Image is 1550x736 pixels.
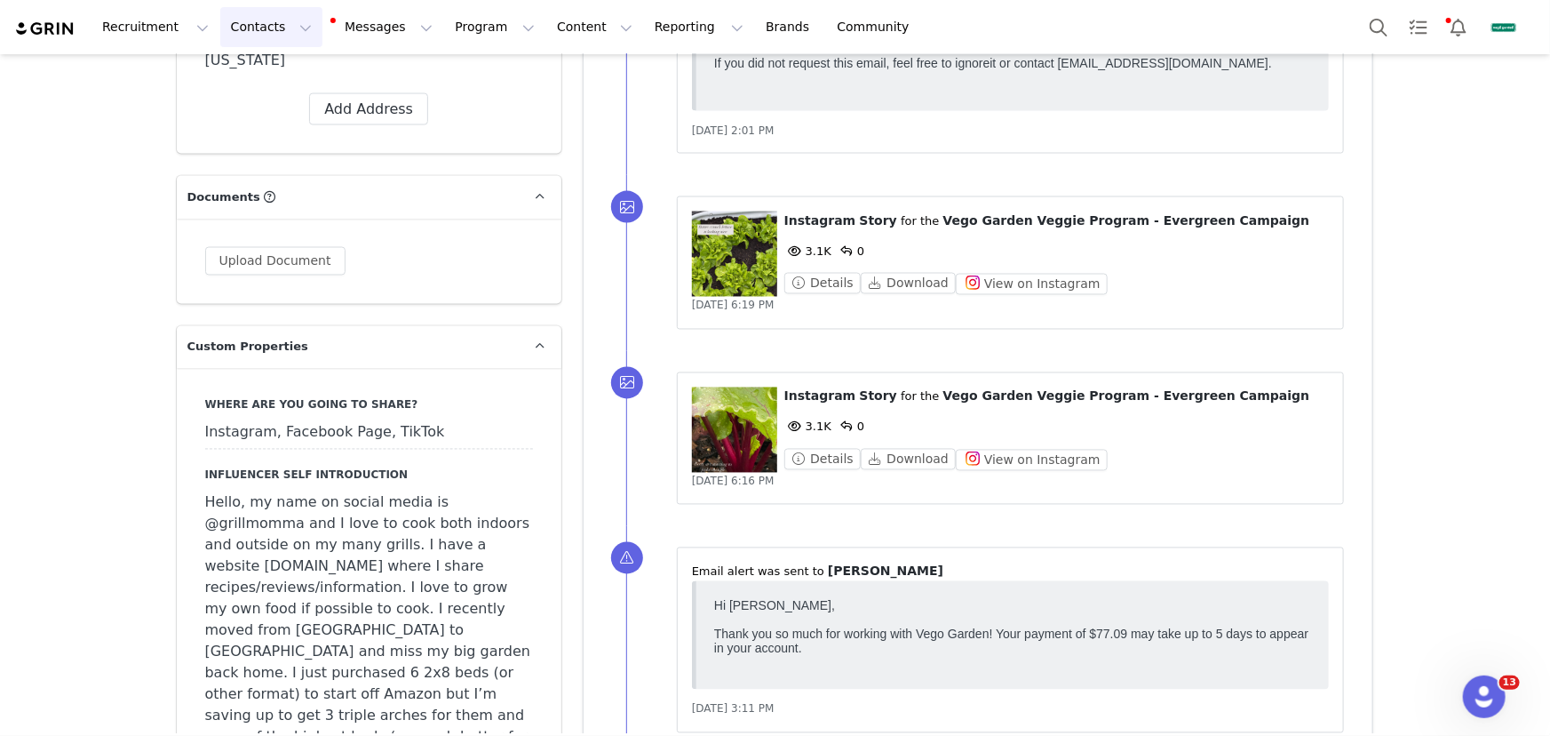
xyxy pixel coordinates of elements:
button: View on Instagram [956,450,1108,471]
button: Profile [1479,13,1536,42]
a: Community [827,7,928,47]
p: Hi [PERSON_NAME], [7,7,605,21]
p: If you did not request this email, feel free to ignore [7,128,605,142]
button: Download [861,449,956,470]
a: Brands [755,7,825,47]
a: View on Instagram [956,277,1108,291]
a: Verify [7,60,75,89]
a: View on Instagram [956,453,1108,467]
label: Where are you going to share? [205,397,533,413]
button: Reporting [644,7,754,47]
button: Add Address [309,93,428,125]
span: Custom Properties [187,339,308,356]
span: Instagram [784,213,856,228]
div: Instagram, Facebook Page, TikTok [205,418,533,450]
img: grin logo [14,20,76,37]
span: Documents [187,188,260,206]
span: [PERSON_NAME] [828,564,943,579]
span: it or contact [EMAIL_ADDRESS][DOMAIN_NAME]. [283,128,565,142]
p: ⁨ ⁩ ⁨ ⁩ for the ⁨ ⁩ [784,212,1330,230]
body: The GRIN Team [7,7,605,160]
label: Influencer self introduction [205,468,533,484]
a: Tasks [1399,7,1438,47]
button: Program [444,7,545,47]
img: 15bafd44-9bb5-429c-8f18-59fefa57bfa9.jpg [1490,13,1518,42]
span: Instagram [784,389,856,404]
span: 13 [1499,676,1520,690]
button: Details [784,449,861,470]
button: Contacts [220,7,322,47]
p: You’re almost done! Please click the link below to verify your email. The link expires in 1 hour. [7,34,605,48]
button: Upload Document [205,247,346,276]
button: Search [1359,7,1398,47]
button: Content [546,7,643,47]
button: Messages [323,7,443,47]
span: [DATE] 2:01 PM [692,124,775,137]
span: 3.1K [784,420,831,434]
span: Story [860,213,897,228]
button: Notifications [1439,7,1478,47]
button: View on Instagram [956,274,1108,295]
span: Vego Garden Veggie Program - Evergreen Campaign [943,389,1310,404]
button: Details [784,273,861,294]
iframe: Intercom live chat [1463,676,1506,718]
span: Vego Garden Veggie Program - Evergreen Campaign [943,213,1310,228]
span: [DATE] 6:19 PM [692,300,775,312]
p: ⁨Email⁩ alert was sent to ⁨ ⁩ [692,563,1330,581]
button: Download [861,273,956,294]
span: [DATE] 6:16 PM [692,476,775,488]
p: ⁨ ⁩ ⁨ ⁩ for the ⁨ ⁩ [784,388,1330,406]
span: [DATE] 3:11 PM [692,703,775,716]
span: 0 [836,245,864,259]
span: 0 [836,420,864,434]
span: Story [860,389,897,404]
span: 3.1K [784,245,831,259]
body: Hi [PERSON_NAME], Thank you so much for working with Vego Garden! Your payment of $77.09 may take... [7,7,605,80]
button: Recruitment [91,7,219,47]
